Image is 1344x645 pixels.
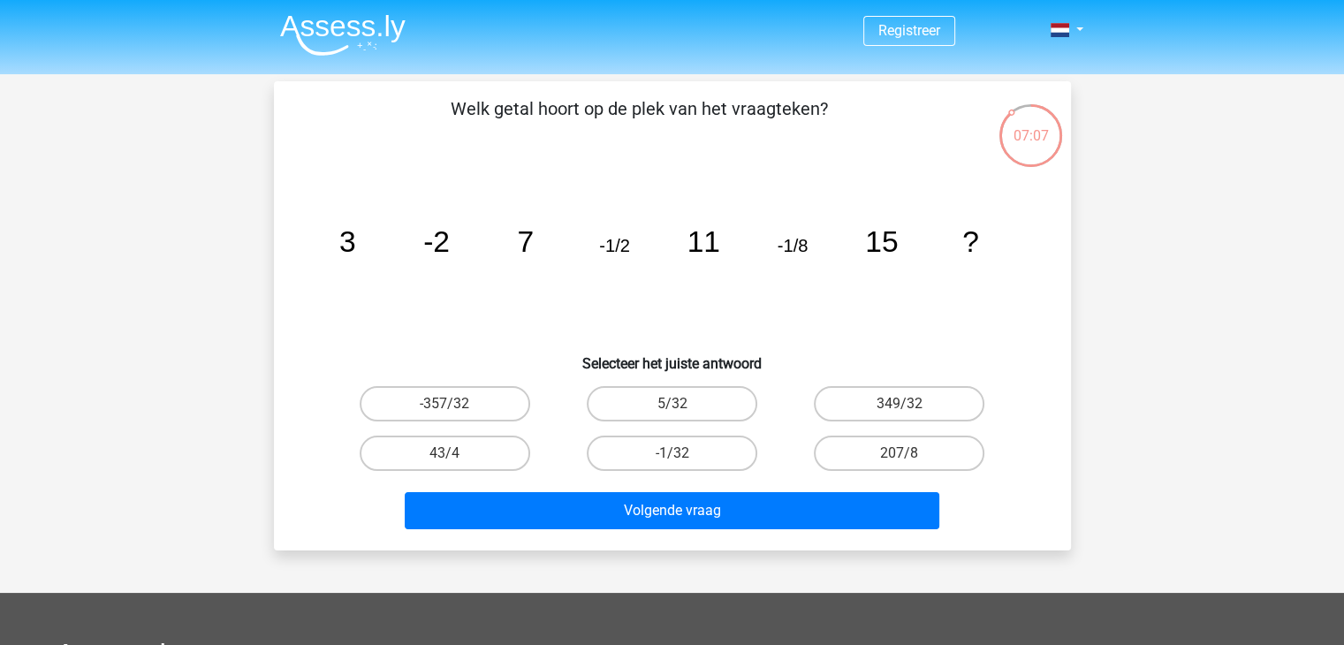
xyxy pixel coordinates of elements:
[878,22,940,39] a: Registreer
[814,436,984,471] label: 207/8
[962,225,979,258] tspan: ?
[338,225,355,258] tspan: 3
[360,386,530,421] label: -357/32
[599,236,630,255] tspan: -1/2
[814,386,984,421] label: 349/32
[302,95,976,148] p: Welk getal hoort op de plek van het vraagteken?
[777,236,808,255] tspan: -1/8
[405,492,939,529] button: Volgende vraag
[302,341,1043,372] h6: Selecteer het juiste antwoord
[360,436,530,471] label: 43/4
[587,386,757,421] label: 5/32
[687,225,719,258] tspan: 11
[587,436,757,471] label: -1/32
[865,225,898,258] tspan: 15
[280,14,406,56] img: Assessly
[517,225,534,258] tspan: 7
[423,225,450,258] tspan: -2
[998,102,1064,147] div: 07:07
